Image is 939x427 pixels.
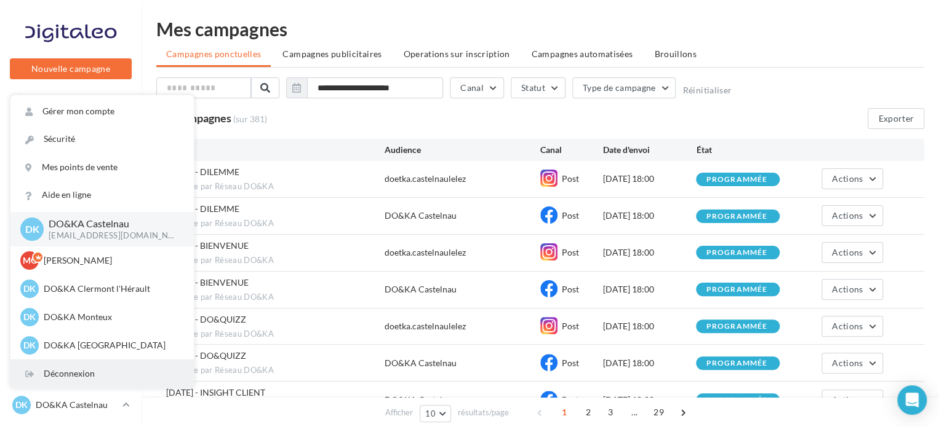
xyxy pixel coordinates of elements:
div: programmée [706,323,767,331]
span: Envoyée par Réseau DO&KA [166,292,385,303]
p: DO&KA Clermont l'Hérault [44,283,179,295]
span: Post [562,321,579,331]
div: Nom [166,144,385,156]
span: Actions [832,247,863,257]
span: 23/09/2025 - DO&QUIZZ [166,350,246,361]
div: [DATE] 18:00 [602,283,696,296]
a: Visibilité en ligne [7,175,134,201]
span: 1 [554,402,574,422]
a: Boîte de réception99+ [7,143,134,170]
div: programmée [706,249,767,257]
button: Canal [450,77,504,98]
a: DK DO&KA Castelnau [10,393,132,417]
a: SMS unitaire [7,236,134,262]
div: DO&KA Castelnau [385,394,457,406]
div: Déconnexion [10,360,194,388]
button: Actions [821,168,883,189]
div: programmée [706,396,767,404]
div: programmée [706,286,767,294]
div: programmée [706,176,767,184]
span: Actions [832,173,863,184]
span: Envoyée par Réseau DO&KA [166,365,385,376]
div: DO&KA Castelnau [385,357,457,369]
div: Audience [385,144,540,156]
button: 10 [420,405,451,422]
span: Actions [832,284,863,294]
button: Exporter [868,108,924,129]
div: [DATE] 18:00 [602,357,696,369]
a: Sécurité [10,125,194,153]
span: 29 [649,402,669,422]
button: Actions [821,242,883,263]
div: Mes campagnes [156,20,924,38]
span: Envoyée par Réseau DO&KA [166,255,385,266]
div: DO&KA Castelnau [385,283,457,296]
div: doetka.castelnaulelez [385,173,466,185]
span: Afficher [385,407,413,418]
span: 30/09/2025 - DILEMME [166,166,239,177]
span: MG [23,254,37,267]
p: DO&KA Castelnau [49,217,174,231]
a: Sollicitation d'avis [7,206,134,232]
a: Calendrier [7,358,134,384]
button: Type de campagne [572,77,676,98]
span: DK [15,399,28,411]
span: 25/09/2025 - BIENVENUE [166,240,249,251]
a: Aide en ligne [10,181,194,209]
p: DO&KA [GEOGRAPHIC_DATA] [44,339,179,351]
div: [DATE] 18:00 [602,173,696,185]
div: Canal [540,144,602,156]
span: 18/09/2025 - INSIGHT CLIENT [166,387,265,398]
p: [PERSON_NAME] [44,254,179,267]
p: [EMAIL_ADDRESS][DOMAIN_NAME] [49,230,174,241]
div: Open Intercom Messenger [897,385,927,415]
p: DO&KA Monteux [44,311,179,323]
button: Actions [821,390,883,410]
div: [DATE] 18:00 [602,210,696,222]
div: État [696,144,789,156]
span: DK [23,283,36,295]
a: Opérations [7,113,134,139]
span: Post [562,284,579,294]
span: Campagnes publicitaires [282,49,382,59]
span: Post [562,394,579,405]
button: Nouvelle campagne [10,58,132,79]
span: résultats/page [458,407,509,418]
button: Actions [821,353,883,374]
span: 10 [425,409,436,418]
span: DK [23,339,36,351]
span: 23/09/2025 - DO&QUIZZ [166,314,246,324]
div: programmée [706,213,767,221]
span: Actions [832,321,863,331]
span: Actions [832,210,863,221]
div: doetka.castelnaulelez [385,246,466,259]
button: Réinitialiser [682,85,732,95]
span: Envoyée par Réseau DO&KA [166,218,385,229]
span: Actions [832,358,863,368]
a: Contacts [7,297,134,323]
span: (sur 381) [233,113,267,125]
div: [DATE] 18:00 [602,320,696,332]
div: [DATE] 18:00 [602,246,696,259]
span: 30/09/2025 - DILEMME [166,203,239,214]
div: DO&KA Castelnau [385,210,457,222]
span: Envoyée par Réseau DO&KA [166,329,385,340]
span: Envoyée par Réseau DO&KA [166,181,385,192]
button: Actions [821,316,883,337]
span: Post [562,210,579,221]
p: DO&KA Castelnau [36,399,118,411]
span: Post [562,358,579,368]
button: Actions [821,205,883,226]
a: Gérer mon compte [10,98,194,125]
a: Médiathèque [7,327,134,353]
div: programmée [706,359,767,367]
span: ... [625,402,644,422]
span: Post [562,247,579,257]
span: DK [25,222,39,236]
a: Mes points de vente [10,154,194,181]
div: Date d'envoi [602,144,696,156]
span: Campagnes automatisées [532,49,633,59]
button: Statut [511,77,565,98]
div: doetka.castelnaulelez [385,320,466,332]
span: Post [562,173,579,184]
